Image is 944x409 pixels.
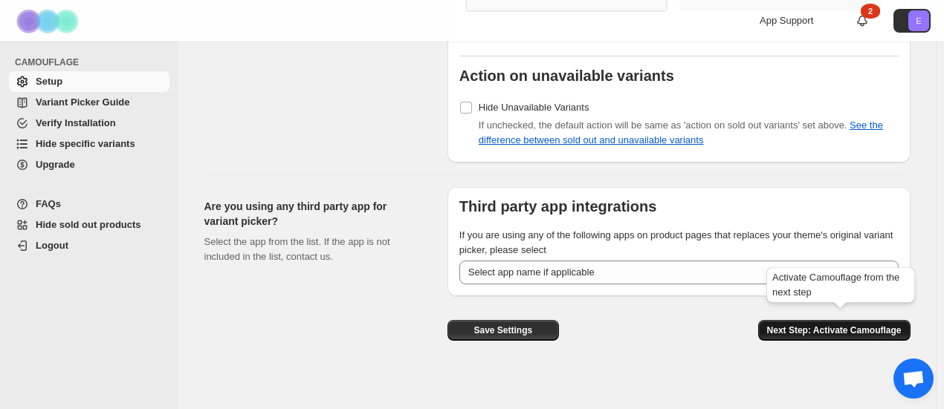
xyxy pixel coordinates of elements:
[459,198,657,215] b: Third party app integrations
[36,96,129,108] span: Variant Picker Guide
[459,68,674,84] b: Action on unavailable variants
[479,120,883,145] span: If unchecked, the default action will be same as 'action on sold out variants' set above.
[204,199,424,229] h2: Are you using any third party app for variant picker?
[36,240,68,251] span: Logout
[12,1,86,42] img: Camouflage
[893,9,931,33] button: Avatar with initials E
[861,4,880,19] div: 2
[36,219,141,230] span: Hide sold out products
[459,229,893,255] span: If you are using any of the following apps on product pages that replaces your theme's original v...
[36,117,116,128] span: Verify Installation
[9,134,169,154] a: Hide specific variants
[473,324,532,336] span: Save Settings
[758,320,911,341] button: Next Step: Activate Camouflage
[9,215,169,235] a: Hide sold out products
[36,198,61,209] span: FAQs
[9,113,169,134] a: Verify Installation
[767,324,902,336] span: Next Step: Activate Camouflage
[204,236,390,262] span: Select the app from the list. If the app is not included in the list, contact us.
[908,10,929,31] span: Avatar with initials E
[760,15,813,26] span: App Support
[9,194,169,215] a: FAQs
[36,159,75,170] span: Upgrade
[9,71,169,92] a: Setup
[36,76,62,87] span: Setup
[479,102,589,113] span: Hide Unavailable Variants
[9,235,169,256] a: Logout
[15,56,171,68] span: CAMOUFLAGE
[916,16,921,25] text: E
[9,92,169,113] a: Variant Picker Guide
[36,138,135,149] span: Hide specific variants
[9,154,169,175] a: Upgrade
[855,13,870,28] a: 2
[893,359,934,399] div: Open chat
[447,320,559,341] button: Save Settings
